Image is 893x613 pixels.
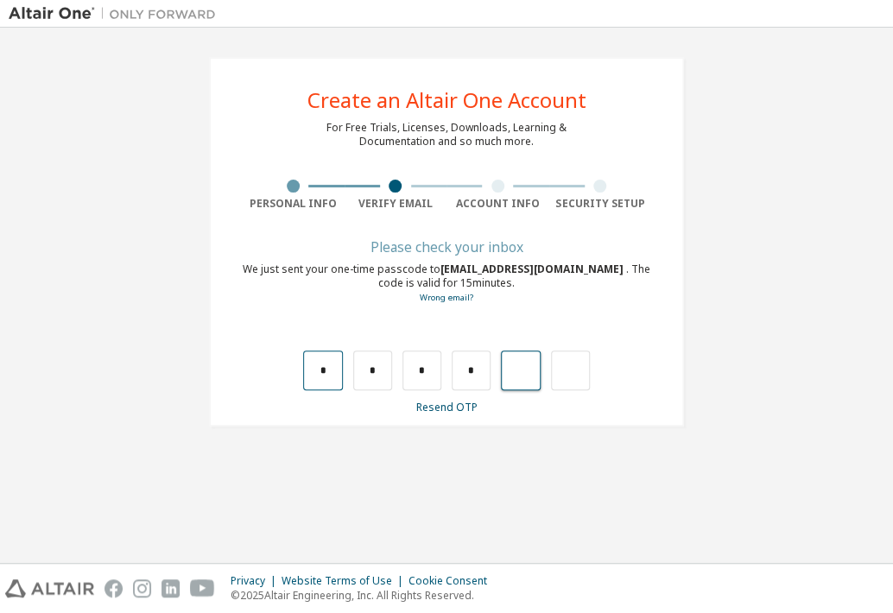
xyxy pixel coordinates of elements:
span: [EMAIL_ADDRESS][DOMAIN_NAME] [440,262,626,276]
img: facebook.svg [104,579,123,597]
a: Resend OTP [416,400,478,414]
p: © 2025 Altair Engineering, Inc. All Rights Reserved. [231,588,497,603]
div: Verify Email [345,197,447,211]
div: Personal Info [242,197,345,211]
img: instagram.svg [133,579,151,597]
div: Please check your inbox [242,242,651,252]
div: Account Info [446,197,549,211]
img: youtube.svg [190,579,215,597]
img: linkedin.svg [161,579,180,597]
div: Create an Altair One Account [307,90,586,111]
div: Privacy [231,574,282,588]
img: altair_logo.svg [5,579,94,597]
a: Go back to the registration form [420,292,473,303]
img: Altair One [9,5,225,22]
div: Cookie Consent [408,574,497,588]
div: Website Terms of Use [282,574,408,588]
div: Security Setup [549,197,652,211]
div: We just sent your one-time passcode to . The code is valid for 15 minutes. [242,262,651,305]
div: For Free Trials, Licenses, Downloads, Learning & Documentation and so much more. [326,121,567,149]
